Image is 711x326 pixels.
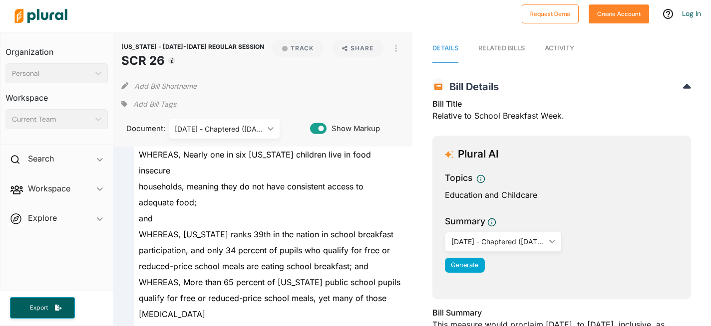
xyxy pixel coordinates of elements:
[445,258,485,273] button: Generate
[451,236,545,247] div: [DATE] - Chaptered ([DATE])
[167,56,176,65] div: Tooltip anchor
[139,261,368,271] span: reduced-price school meals are eating school breakfast; and
[522,8,579,18] a: Request Demo
[12,68,91,79] div: Personal
[139,245,390,255] span: participation, and only 34 percent of pupils who qualify for free or
[432,98,691,110] h3: Bill Title
[121,123,156,134] span: Document:
[432,98,691,128] div: Relative to School Breakfast Week.
[139,229,393,239] span: WHEREAS, [US_STATE] ranks 39th in the nation in school breakfast
[445,215,485,228] h3: Summary
[12,114,91,125] div: Current Team
[589,8,649,18] a: Create Account
[445,189,679,201] div: Education and Childcare
[139,277,400,287] span: WHEREAS, More than 65 percent of [US_STATE] public school pupils
[121,97,176,112] div: Add tags
[139,150,371,175] span: WHEREAS, Nearly one in six [US_STATE] children live in food insecure
[432,34,458,63] a: Details
[121,52,264,70] h1: SCR 26
[545,34,574,63] a: Activity
[432,44,458,52] span: Details
[327,123,380,134] span: Show Markup
[139,213,153,223] span: and
[332,40,383,57] button: Share
[121,43,264,50] span: [US_STATE] - [DATE]-[DATE] REGULAR SESSION
[522,4,579,23] button: Request Demo
[478,43,525,53] div: RELATED BILLS
[134,78,197,94] button: Add Bill Shortname
[328,40,387,57] button: Share
[445,171,472,184] h3: Topics
[451,261,478,269] span: Generate
[272,40,324,57] button: Track
[28,153,54,164] h2: Search
[175,124,264,134] div: [DATE] - Chaptered ([DATE])
[545,44,574,52] span: Activity
[5,83,108,105] h3: Workspace
[139,293,386,319] span: qualify for free or reduced-price school meals, yet many of those [MEDICAL_DATA]
[682,9,701,18] a: Log In
[458,148,499,161] h3: Plural AI
[589,4,649,23] button: Create Account
[139,181,363,207] span: households, meaning they do not have consistent access to adequate food;
[5,37,108,59] h3: Organization
[478,34,525,63] a: RELATED BILLS
[444,81,499,93] span: Bill Details
[432,307,691,319] h3: Bill Summary
[23,304,55,312] span: Export
[133,99,176,109] span: Add Bill Tags
[10,297,75,319] button: Export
